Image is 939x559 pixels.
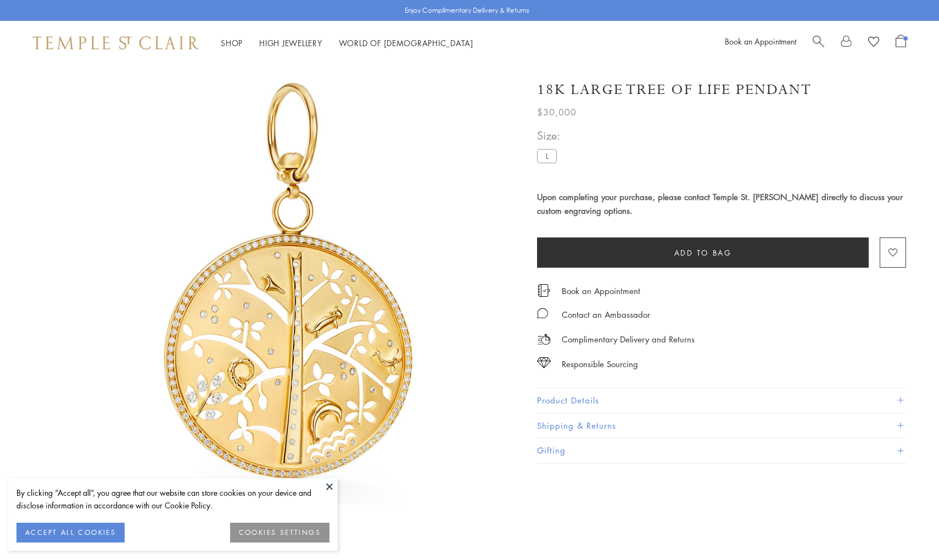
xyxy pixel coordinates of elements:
a: Search [813,35,824,51]
a: Open Shopping Bag [896,35,906,51]
img: P31842-PVTREE [71,65,511,505]
a: World of [DEMOGRAPHIC_DATA]World of [DEMOGRAPHIC_DATA] [339,37,473,48]
span: $30,000 [537,105,577,119]
p: Enjoy Complimentary Delivery & Returns [405,5,529,16]
span: Size: [537,126,561,145]
a: Book an Appointment [562,285,640,297]
div: Responsible Sourcing [562,357,638,371]
nav: Main navigation [221,36,473,50]
button: Shipping & Returns [537,413,906,438]
button: Add to bag [537,237,869,268]
button: Product Details [537,388,906,413]
div: Contact an Ambassador [562,308,650,322]
iframe: Gorgias live chat messenger [884,507,928,548]
button: Gifting [537,438,906,463]
button: ACCEPT ALL COOKIES [16,523,125,543]
img: icon_sourcing.svg [537,357,551,368]
a: Book an Appointment [725,36,796,47]
a: ShopShop [221,37,243,48]
img: Temple St. Clair [33,36,199,49]
label: L [537,149,557,163]
h1: 18K Large Tree of Life Pendant [537,80,812,99]
h4: Upon completing your purchase, please contact Temple St. [PERSON_NAME] directly to discuss your c... [537,190,906,218]
img: icon_delivery.svg [537,333,551,346]
a: View Wishlist [868,35,879,51]
span: Add to bag [674,247,732,259]
p: Complimentary Delivery and Returns [562,333,695,346]
div: By clicking “Accept all”, you agree that our website can store cookies on your device and disclos... [16,486,329,512]
img: MessageIcon-01_2.svg [537,308,548,319]
button: COOKIES SETTINGS [230,523,329,543]
a: High JewelleryHigh Jewellery [259,37,322,48]
img: icon_appointment.svg [537,284,550,297]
